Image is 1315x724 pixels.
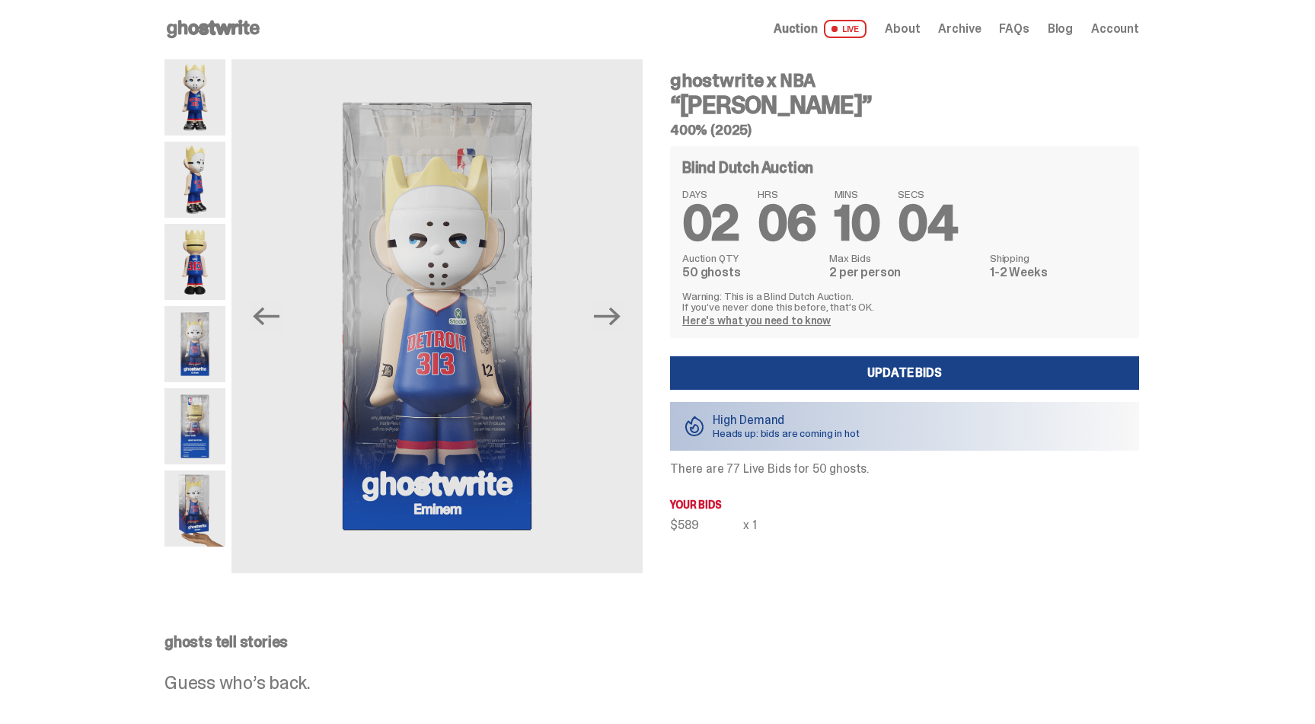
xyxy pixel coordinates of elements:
img: Copy%20of%20Eminem_NBA_400_3.png [164,142,225,218]
button: Next [591,300,624,333]
span: HRS [758,189,816,199]
span: Auction [774,23,818,35]
img: Copy%20of%20Eminem_NBA_400_1.png [164,59,225,136]
dd: 50 ghosts [682,266,820,279]
span: 02 [682,192,739,255]
a: Archive [938,23,981,35]
dd: 1-2 Weeks [990,266,1127,279]
img: Copy%20of%20Eminem_NBA_400_6.png [164,224,225,300]
span: SECS [898,189,957,199]
a: Update Bids [670,356,1139,390]
span: LIVE [824,20,867,38]
a: Here's what you need to know [682,314,831,327]
h4: ghostwrite x NBA [670,72,1139,90]
a: About [885,23,920,35]
img: Eminem_NBA_400_12.png [164,306,225,382]
p: High Demand [713,414,860,426]
h5: 400% (2025) [670,123,1139,137]
span: 10 [835,192,880,255]
a: Account [1091,23,1139,35]
span: DAYS [682,189,739,199]
p: Your bids [670,499,1139,510]
span: 04 [898,192,957,255]
p: Warning: This is a Blind Dutch Auction. If you’ve never done this before, that’s OK. [682,291,1127,312]
img: Eminem_NBA_400_12.png [231,59,643,573]
dd: 2 per person [829,266,981,279]
h3: “[PERSON_NAME]” [670,93,1139,117]
dt: Auction QTY [682,253,820,263]
a: Blog [1048,23,1073,35]
div: x 1 [743,519,757,531]
dt: Max Bids [829,253,981,263]
a: Auction LIVE [774,20,867,38]
img: eminem%20scale.png [164,470,225,547]
p: Heads up: bids are coming in hot [713,428,860,439]
p: ghosts tell stories [164,634,1139,649]
button: Previous [250,300,283,333]
img: Eminem_NBA_400_13.png [164,388,225,464]
p: There are 77 Live Bids for 50 ghosts. [670,463,1139,475]
div: $589 [670,519,743,531]
h4: Blind Dutch Auction [682,160,813,175]
a: FAQs [999,23,1029,35]
span: MINS [835,189,880,199]
span: 06 [758,192,816,255]
dt: Shipping [990,253,1127,263]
